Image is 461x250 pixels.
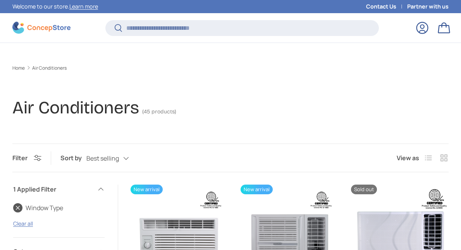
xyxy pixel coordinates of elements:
span: Filter [12,154,28,162]
label: Sort by [60,153,86,163]
a: Home [12,66,25,70]
summary: 1 Applied Filter [13,175,105,203]
a: Clear all [13,220,33,227]
span: View as [397,153,419,163]
button: Filter [12,154,41,162]
h1: Air Conditioners [12,97,139,118]
nav: Breadcrumbs [12,65,449,72]
button: Best selling [86,152,144,165]
a: Window Type [13,203,63,212]
span: Sold out [351,185,377,194]
span: New arrival [131,185,163,194]
a: Air Conditioners [32,66,67,70]
span: (45 products) [142,108,176,115]
a: Partner with us [407,2,449,11]
span: New arrival [241,185,273,194]
a: Contact Us [366,2,407,11]
a: Learn more [69,3,98,10]
span: 1 Applied Filter [13,185,92,194]
p: Welcome to our store. [12,2,98,11]
img: ConcepStore [12,22,71,34]
span: Best selling [86,155,119,162]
